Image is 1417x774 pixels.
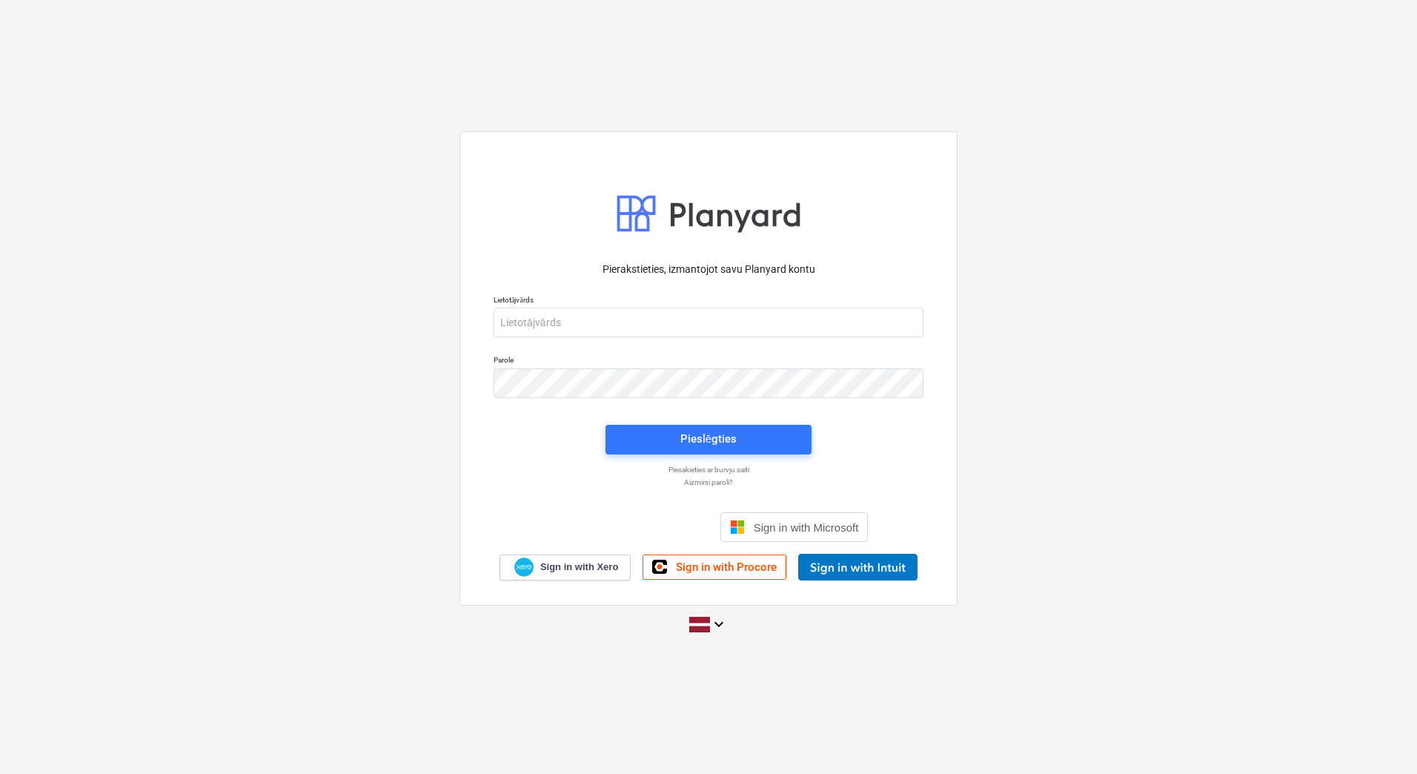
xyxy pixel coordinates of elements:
[494,308,923,337] input: Lietotājvārds
[486,477,931,487] a: Aizmirsi paroli?
[710,615,728,633] i: keyboard_arrow_down
[542,511,716,543] iframe: Poga Pierakstīties ar Google kontu
[500,555,631,580] a: Sign in with Xero
[680,429,737,449] div: Pieslēgties
[540,560,618,574] span: Sign in with Xero
[494,295,923,308] p: Lietotājvārds
[643,555,786,580] a: Sign in with Procore
[605,425,812,454] button: Pieslēgties
[494,355,923,368] p: Parole
[730,520,745,535] img: Microsoft logo
[494,262,923,277] p: Pierakstieties, izmantojot savu Planyard kontu
[514,558,534,578] img: Xero logo
[676,560,777,574] span: Sign in with Procore
[754,521,859,534] span: Sign in with Microsoft
[486,465,931,474] a: Piesakieties ar burvju saiti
